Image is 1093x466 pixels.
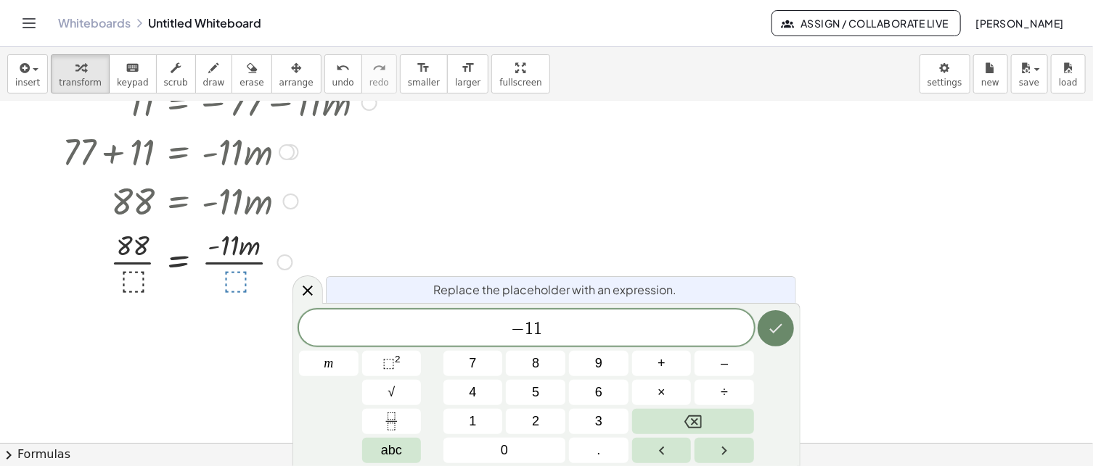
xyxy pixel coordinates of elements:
[417,59,430,77] i: format_size
[981,78,999,88] span: new
[501,441,508,460] span: 0
[362,409,422,434] button: Fraction
[506,409,565,434] button: 2
[299,351,359,376] button: m
[1011,54,1048,93] button: save
[470,354,477,373] span: 7
[59,78,102,88] span: transform
[15,78,40,88] span: insert
[443,438,565,463] button: 0
[461,59,475,77] i: format_size
[395,354,401,365] sup: 2
[1051,54,1086,93] button: load
[362,351,422,376] button: Squared
[532,354,539,373] span: 8
[632,438,692,463] button: Left arrow
[632,351,692,376] button: Plus
[597,441,600,460] span: .
[1019,78,1039,88] span: save
[156,54,196,93] button: scrub
[362,438,422,463] button: Alphabet
[240,78,263,88] span: erase
[203,78,225,88] span: draw
[658,354,666,373] span: +
[447,54,488,93] button: format_sizelarger
[51,54,110,93] button: transform
[443,380,503,405] button: 4
[632,409,754,434] button: Backspace
[695,380,754,405] button: Divide
[381,441,402,460] span: abc
[271,54,322,93] button: arrange
[164,78,188,88] span: scrub
[569,351,629,376] button: 9
[533,320,542,338] span: 1
[17,12,41,35] button: Toggle navigation
[400,54,448,93] button: format_sizesmaller
[7,54,48,93] button: insert
[532,412,539,431] span: 2
[784,17,949,30] span: Assign / Collaborate Live
[695,351,754,376] button: Minus
[433,281,676,299] span: Replace the placeholder with an expression.
[532,383,539,402] span: 5
[372,59,386,77] i: redo
[1059,78,1078,88] span: load
[506,380,565,405] button: 5
[569,438,629,463] button: .
[408,78,440,88] span: smaller
[369,78,389,88] span: redo
[195,54,233,93] button: draw
[361,54,397,93] button: redoredo
[721,354,728,373] span: –
[58,16,131,30] a: Whiteboards
[470,412,477,431] span: 1
[109,54,157,93] button: keyboardkeypad
[499,78,541,88] span: fullscreen
[332,78,354,88] span: undo
[388,383,396,402] span: √
[232,54,271,93] button: erase
[975,17,1064,30] span: [PERSON_NAME]
[595,354,602,373] span: 9
[695,438,754,463] button: Right arrow
[443,351,503,376] button: 7
[511,320,525,338] span: −
[443,409,503,434] button: 1
[595,383,602,402] span: 6
[324,54,362,93] button: undoundo
[569,409,629,434] button: 3
[506,351,565,376] button: 8
[324,354,333,373] span: m
[569,380,629,405] button: 6
[758,310,794,346] button: Done
[117,78,149,88] span: keypad
[491,54,549,93] button: fullscreen
[336,59,350,77] i: undo
[525,320,533,338] span: 1
[721,383,728,402] span: ÷
[126,59,139,77] i: keyboard
[455,78,480,88] span: larger
[973,54,1008,93] button: new
[632,380,692,405] button: Times
[362,380,422,405] button: Square root
[595,412,602,431] span: 3
[964,10,1076,36] button: [PERSON_NAME]
[470,383,477,402] span: 4
[279,78,314,88] span: arrange
[658,383,666,402] span: ×
[382,356,395,370] span: ⬚
[928,78,962,88] span: settings
[771,10,961,36] button: Assign / Collaborate Live
[920,54,970,93] button: settings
